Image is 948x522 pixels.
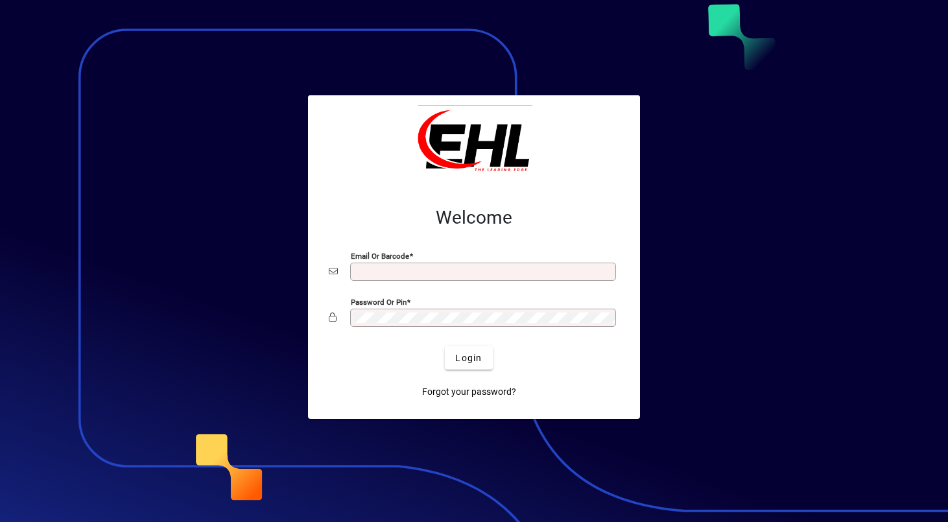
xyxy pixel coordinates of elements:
span: Login [455,351,482,365]
h2: Welcome [329,207,619,229]
mat-label: Email or Barcode [351,252,409,261]
a: Forgot your password? [417,380,521,403]
span: Forgot your password? [422,385,516,399]
button: Login [445,346,492,370]
mat-label: Password or Pin [351,298,407,307]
